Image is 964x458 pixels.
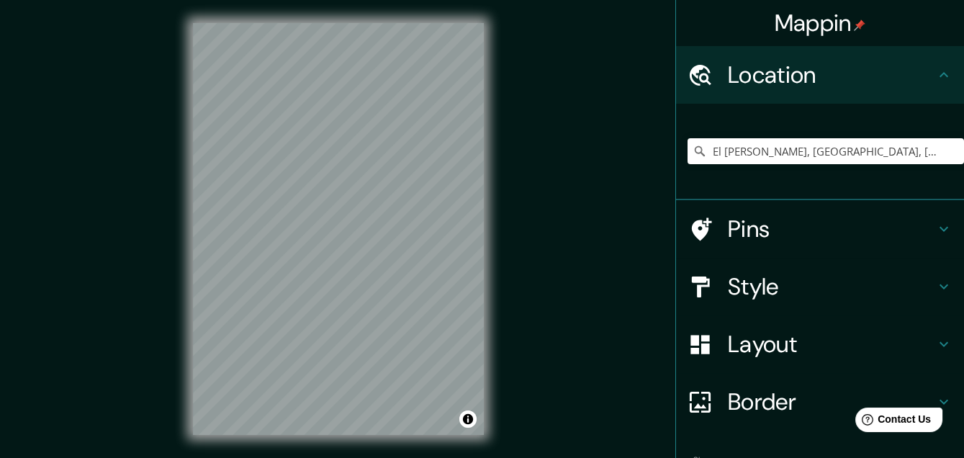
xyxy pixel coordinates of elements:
[728,60,935,89] h4: Location
[676,373,964,431] div: Border
[688,138,964,164] input: Pick your city or area
[728,272,935,301] h4: Style
[728,215,935,243] h4: Pins
[676,200,964,258] div: Pins
[676,315,964,373] div: Layout
[676,258,964,315] div: Style
[193,23,484,435] canvas: Map
[836,402,948,442] iframe: Help widget launcher
[728,330,935,359] h4: Layout
[775,9,866,37] h4: Mappin
[676,46,964,104] div: Location
[459,410,477,428] button: Toggle attribution
[854,19,865,31] img: pin-icon.png
[728,387,935,416] h4: Border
